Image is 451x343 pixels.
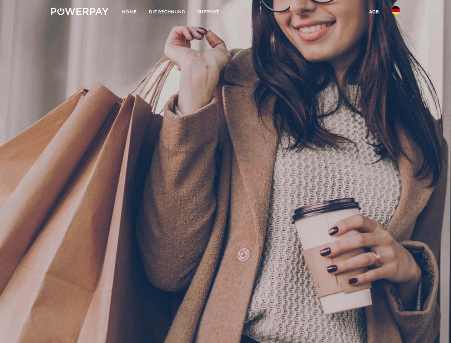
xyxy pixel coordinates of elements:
[391,6,400,15] img: de
[191,5,225,18] a: SUPPORT
[143,5,191,18] a: DIE RECHNUNG
[363,5,385,18] a: agb
[116,5,143,18] a: Home
[51,8,109,15] img: logo-powerpay-white.svg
